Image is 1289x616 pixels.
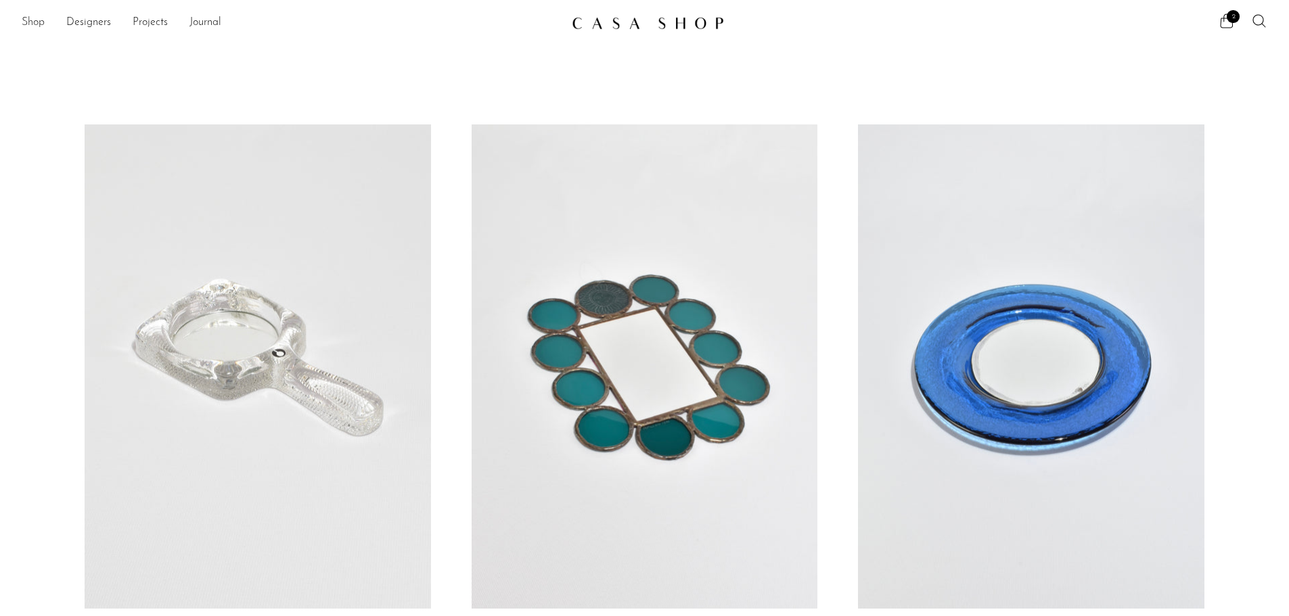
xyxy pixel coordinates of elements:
nav: Desktop navigation [22,11,561,34]
span: 2 [1227,10,1240,23]
a: Journal [189,14,221,32]
ul: NEW HEADER MENU [22,11,561,34]
a: Projects [133,14,168,32]
a: Designers [66,14,111,32]
a: Shop [22,14,45,32]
